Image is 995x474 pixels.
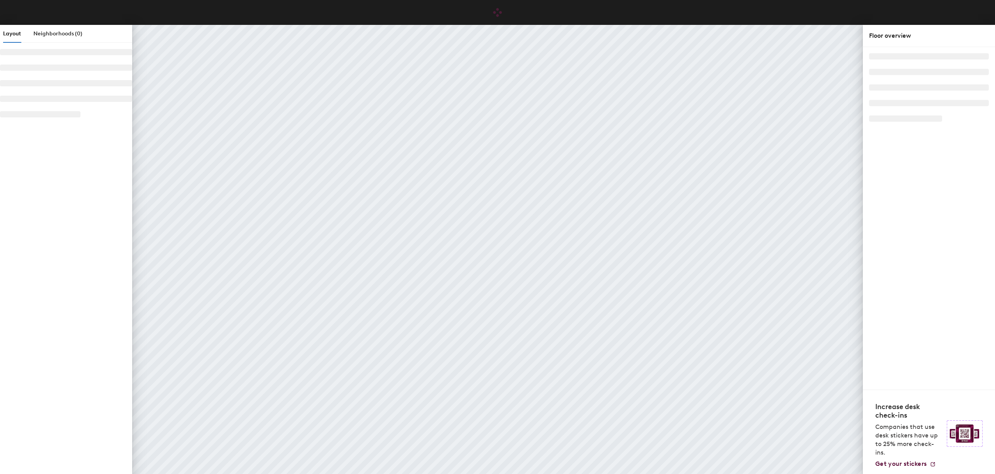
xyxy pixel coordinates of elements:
[875,423,942,457] p: Companies that use desk stickers have up to 25% more check-ins.
[33,30,82,37] span: Neighborhoods (0)
[869,31,989,40] div: Floor overview
[3,30,21,37] span: Layout
[947,420,983,447] img: Sticker logo
[875,460,927,467] span: Get your stickers
[875,402,942,420] h4: Increase desk check-ins
[875,460,936,468] a: Get your stickers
